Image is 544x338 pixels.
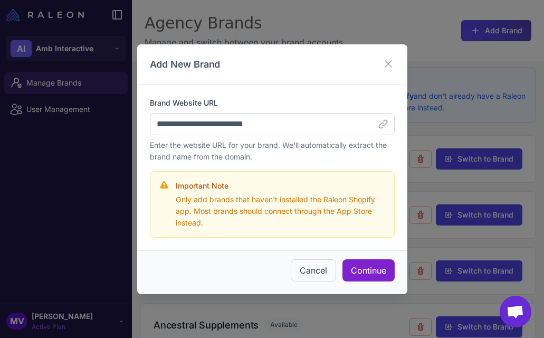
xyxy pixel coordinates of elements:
button: Cancel [291,259,336,281]
button: Continue [342,259,395,281]
p: Only add brands that haven't installed the Raleon Shopify app. Most brands should connect through... [176,194,386,229]
div: Open chat [500,296,531,327]
label: Brand Website URL [150,97,395,109]
h4: Important Note [176,180,386,192]
h3: Add New Brand [150,57,221,71]
p: Enter the website URL for your brand. We'll automatically extract the brand name from the domain. [150,139,395,163]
